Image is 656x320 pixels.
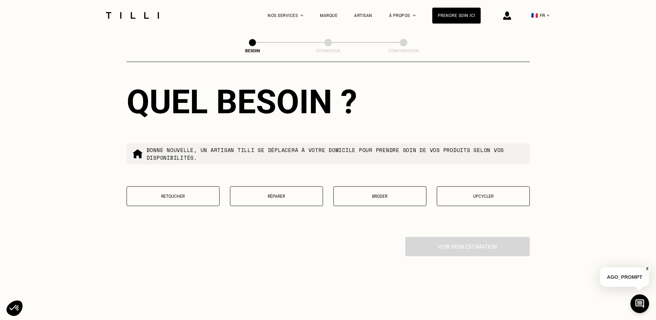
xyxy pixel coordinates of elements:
[230,186,323,206] button: Réparer
[531,12,538,19] span: 🇫🇷
[600,267,649,287] p: AGO_PROMPT
[644,265,651,273] button: X
[132,148,143,159] img: commande à domicile
[218,48,287,53] div: Besoin
[127,186,220,206] button: Retoucher
[234,194,319,199] p: Réparer
[147,146,524,161] p: Bonne nouvelle, un artisan tilli se déplacera à votre domicile pour prendre soin de vos produits ...
[130,194,216,199] p: Retoucher
[441,194,526,199] p: Upcycler
[547,15,549,16] img: menu déroulant
[369,48,438,53] div: Confirmation
[103,12,161,19] img: Logo du service de couturière Tilli
[432,8,481,24] a: Prendre soin ici
[333,186,426,206] button: Broder
[503,11,511,20] img: icône connexion
[294,48,363,53] div: Estimation
[354,13,372,18] a: Artisan
[127,82,530,121] div: Quel besoin ?
[301,15,303,16] img: Menu déroulant
[337,194,423,199] p: Broder
[320,13,338,18] a: Marque
[437,186,530,206] button: Upcycler
[413,15,416,16] img: Menu déroulant à propos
